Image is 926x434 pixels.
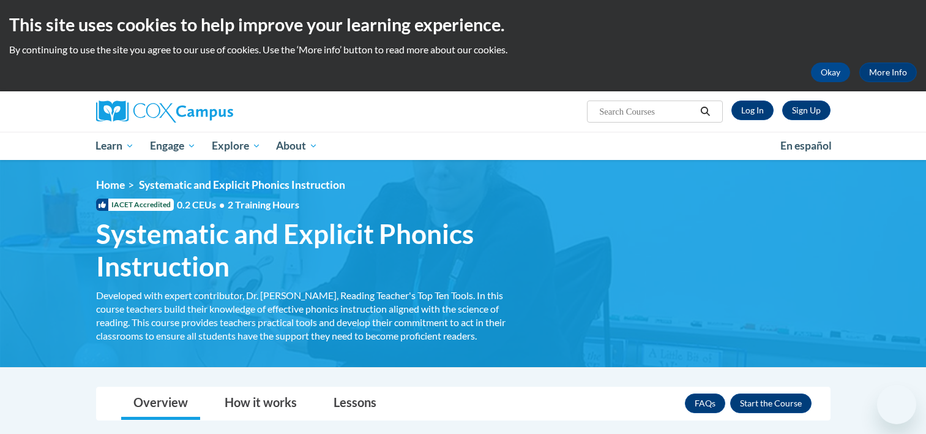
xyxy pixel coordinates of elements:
button: Enroll [730,394,812,413]
p: By continuing to use the site you agree to our use of cookies. Use the ‘More info’ button to read... [9,43,917,56]
span: En español [780,139,832,152]
a: En español [772,133,840,159]
button: Search [696,104,714,119]
a: Lessons [321,387,389,420]
a: Register [782,101,831,120]
a: About [268,132,326,160]
a: Cox Campus [96,101,329,123]
a: FAQs [685,394,725,413]
iframe: Button to launch messaging window [877,385,916,424]
a: Learn [88,132,143,160]
div: Main menu [78,132,849,160]
span: Explore [212,139,261,153]
span: 2 Training Hours [228,199,299,210]
a: Overview [121,387,200,420]
h2: This site uses cookies to help improve your learning experience. [9,12,917,37]
input: Search Courses [598,104,696,119]
a: How it works [212,387,309,420]
span: Systematic and Explicit Phonics Instruction [139,178,345,191]
span: IACET Accredited [96,199,174,211]
div: Developed with expert contributor, Dr. [PERSON_NAME], Reading Teacher's Top Ten Tools. In this co... [96,289,518,343]
a: Home [96,178,125,191]
span: 0.2 CEUs [177,198,299,211]
a: More Info [859,63,917,82]
span: About [276,139,318,153]
a: Log In [731,101,774,120]
span: • [219,199,225,210]
span: Learn [95,139,134,153]
span: Systematic and Explicit Phonics Instruction [96,218,518,283]
button: Okay [811,63,850,82]
span: Engage [150,139,196,153]
a: Explore [204,132,269,160]
img: Cox Campus [96,101,233,123]
a: Engage [142,132,204,160]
